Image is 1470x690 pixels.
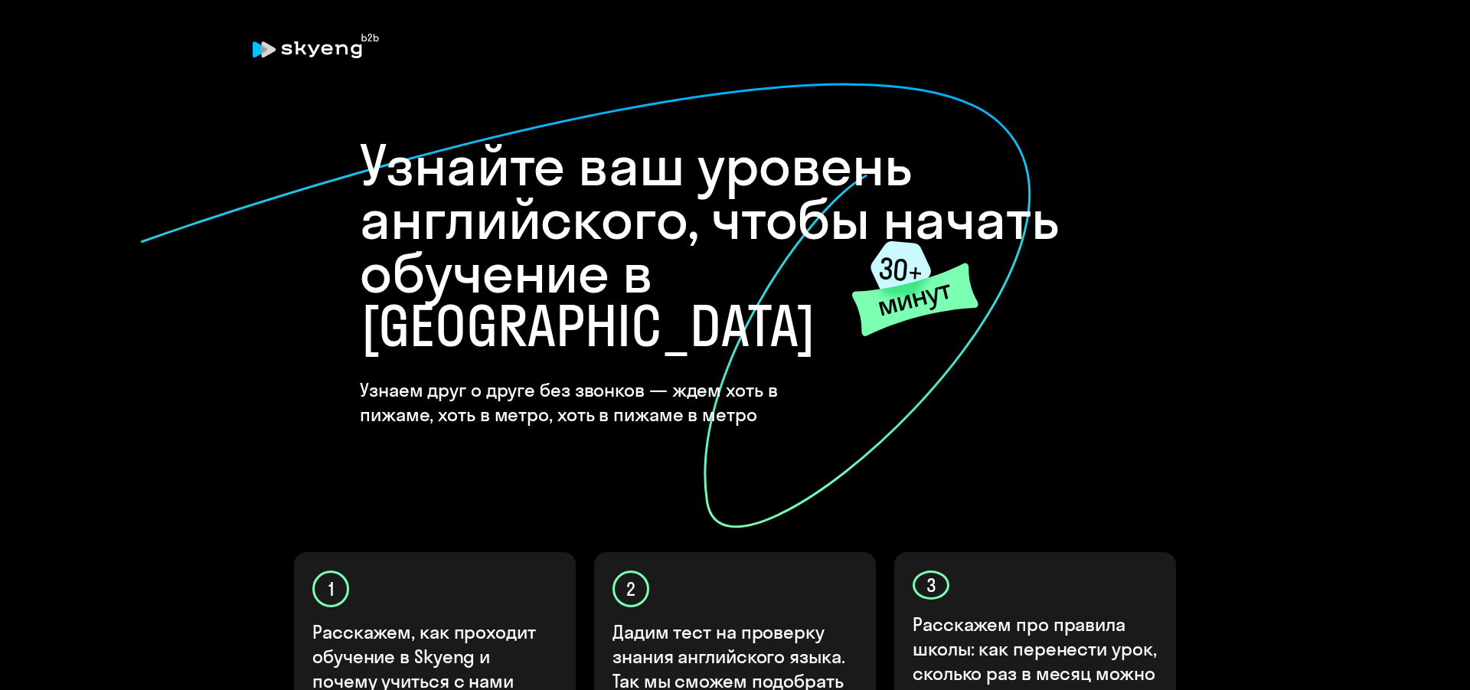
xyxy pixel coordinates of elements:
[360,139,1110,353] h1: Узнайте ваш уровень английского, чтобы начать обучение в [GEOGRAPHIC_DATA]
[312,571,349,607] div: 1
[360,378,854,427] h4: Узнаем друг о друге без звонков — ждем хоть в пижаме, хоть в метро, хоть в пижаме в метро
[612,571,649,607] div: 2
[913,571,949,600] div: 3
